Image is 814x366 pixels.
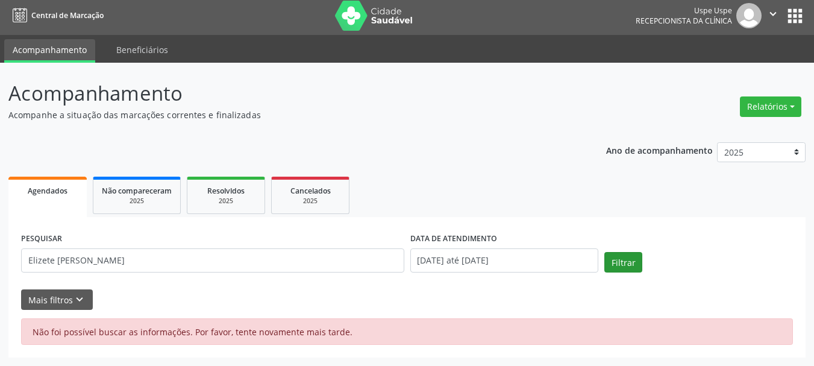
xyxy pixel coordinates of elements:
[8,109,566,121] p: Acompanhe a situação das marcações correntes e finalizadas
[207,186,245,196] span: Resolvidos
[8,5,104,25] a: Central de Marcação
[102,186,172,196] span: Não compareceram
[31,10,104,21] span: Central de Marcação
[736,3,762,28] img: img
[73,293,86,306] i: keyboard_arrow_down
[280,197,340,206] div: 2025
[604,252,642,273] button: Filtrar
[290,186,331,196] span: Cancelados
[606,142,713,157] p: Ano de acompanhamento
[28,186,67,196] span: Agendados
[740,96,801,117] button: Relatórios
[636,5,732,16] div: Uspe Uspe
[4,39,95,63] a: Acompanhamento
[21,230,62,248] label: PESQUISAR
[21,289,93,311] button: Mais filtroskeyboard_arrow_down
[762,3,784,28] button: 
[108,39,177,60] a: Beneficiários
[766,7,780,21] i: 
[8,78,566,109] p: Acompanhamento
[410,248,599,273] input: Selecione um intervalo
[784,5,806,27] button: apps
[636,16,732,26] span: Recepcionista da clínica
[196,197,256,206] div: 2025
[102,197,172,206] div: 2025
[21,318,793,345] div: Não foi possível buscar as informações. Por favor, tente novamente mais tarde.
[21,248,404,273] input: Nome, código do beneficiário ou CPF
[410,230,497,248] label: DATA DE ATENDIMENTO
